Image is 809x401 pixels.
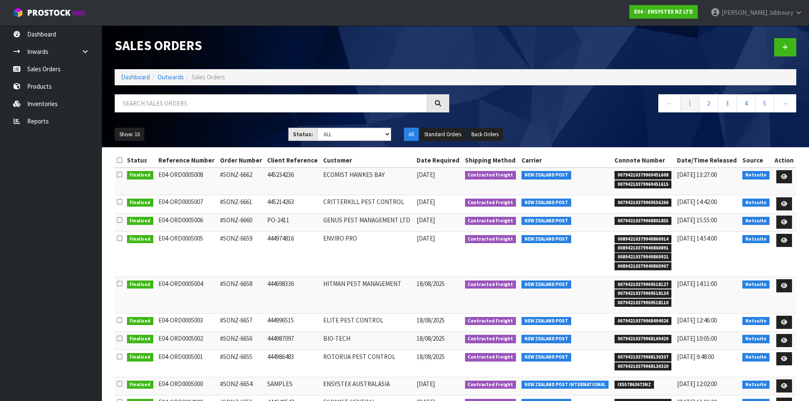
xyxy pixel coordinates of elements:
[156,168,218,195] td: E04-ORD0005008
[156,231,218,277] td: E04-ORD0005005
[462,94,797,115] nav: Page navigation
[156,195,218,213] td: E04-ORD0005007
[615,180,671,189] span: 00794210379969451615
[265,331,321,350] td: 444987097
[417,198,435,206] span: [DATE]
[72,9,85,17] small: WMS
[465,171,516,179] span: Contracted Freight
[417,216,435,224] span: [DATE]
[218,377,265,395] td: #SONZ-6654
[615,262,671,271] span: 00894210379940860907
[465,280,516,289] span: Contracted Freight
[465,381,516,389] span: Contracted Freight
[265,350,321,377] td: 444986483
[127,280,154,289] span: Finalised
[127,235,154,244] span: Finalised
[156,377,218,395] td: E04-ORD0005000
[521,353,571,362] span: NEW ZEALAND POST
[158,73,184,81] a: Outwards
[615,171,671,179] span: 00794210379969451608
[218,277,265,313] td: #SONZ-6658
[615,244,671,252] span: 00894210379940860891
[742,317,770,325] span: Netsuite
[321,195,414,213] td: CRITTERKILL PEST CONTROL
[465,217,516,225] span: Contracted Freight
[465,335,516,343] span: Contracted Freight
[722,8,767,17] span: [PERSON_NAME]
[699,94,718,112] a: 2
[521,171,571,179] span: NEW ZEALAND POST
[265,154,321,167] th: Client Reference
[417,234,435,242] span: [DATE]
[465,317,516,325] span: Contracted Freight
[615,353,671,362] span: 00794210379968130337
[218,350,265,377] td: #SONZ-6655
[127,335,154,343] span: Finalised
[677,280,717,288] span: [DATE] 14:11:00
[218,231,265,277] td: #SONZ-6659
[115,128,144,141] button: Show: 10
[521,235,571,244] span: NEW ZEALAND POST
[521,199,571,207] span: NEW ZEALAND POST
[742,217,770,225] span: Netsuite
[615,381,654,389] span: IX557863673NZ
[321,231,414,277] td: ENVIRO PRO
[634,8,693,15] strong: E04 - ENSYSTEX NZ LTD
[192,73,225,81] span: Sales Orders
[519,154,612,167] th: Carrier
[156,331,218,350] td: E04-ORD0005002
[115,94,427,112] input: Search sales orders
[774,94,796,112] a: →
[417,280,445,288] span: 18/08/2025
[615,253,671,261] span: 00894210379940860921
[417,171,435,179] span: [DATE]
[615,317,671,325] span: 00794210379968494026
[156,350,218,377] td: E04-ORD0005001
[265,231,321,277] td: 444974816
[615,280,671,289] span: 00794210379969518127
[156,277,218,313] td: E04-ORD0005004
[612,154,675,167] th: Connote Number
[321,313,414,331] td: ELITE PEST CONTROL
[465,353,516,362] span: Contracted Freight
[13,7,23,18] img: cube-alt.png
[125,154,156,167] th: Status
[414,154,463,167] th: Date Required
[417,316,445,324] span: 18/08/2025
[265,313,321,331] td: 444996515
[321,213,414,231] td: GENUS PEST MANAGEMENT LTD
[265,168,321,195] td: 445234236
[463,154,519,167] th: Shipping Method
[521,317,571,325] span: NEW ZEALAND POST
[677,234,717,242] span: [DATE] 14:54:00
[218,213,265,231] td: #SONZ-6660
[521,381,609,389] span: NEW ZEALAND POST INTERNATIONAL
[615,217,671,225] span: 00794210379968801855
[156,154,218,167] th: Reference Number
[677,198,717,206] span: [DATE] 14:42:00
[265,277,321,313] td: 444698336
[677,334,717,342] span: [DATE] 10:05:00
[321,277,414,313] td: HITMAN PEST MANAGEMENT
[736,94,755,112] a: 4
[127,353,154,362] span: Finalised
[218,331,265,350] td: #SONZ-6656
[156,313,218,331] td: E04-ORD0005003
[265,377,321,395] td: SAMPLES
[115,38,449,53] h1: Sales Orders
[27,7,70,18] span: ProStock
[755,94,774,112] a: 5
[742,335,770,343] span: Netsuite
[321,350,414,377] td: ROTORUA PEST CONTROL
[772,154,796,167] th: Action
[742,235,770,244] span: Netsuite
[127,381,154,389] span: Finalised
[417,353,445,361] span: 18/08/2025
[615,299,671,307] span: 00794210379969518110
[675,154,740,167] th: Date/Time Released
[467,128,503,141] button: Back Orders
[718,94,737,112] a: 3
[218,313,265,331] td: #SONZ-6657
[218,168,265,195] td: #SONZ-6662
[615,362,671,371] span: 00794210379968130320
